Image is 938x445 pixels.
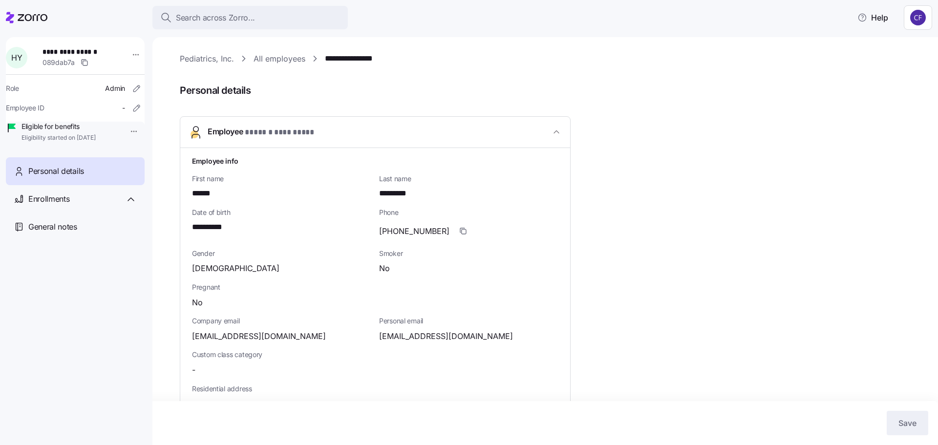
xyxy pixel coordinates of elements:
[192,350,371,360] span: Custom class category
[857,12,888,23] span: Help
[208,126,314,139] span: Employee
[192,156,558,166] h1: Employee info
[192,330,326,342] span: [EMAIL_ADDRESS][DOMAIN_NAME]
[254,53,305,65] a: All employees
[192,282,558,292] span: Pregnant
[192,384,558,394] span: Residential address
[850,8,896,27] button: Help
[379,316,558,326] span: Personal email
[43,58,75,67] span: 089dab7a
[28,193,69,205] span: Enrollments
[379,249,558,258] span: Smoker
[910,10,926,25] img: 7d4a9558da78dc7654dde66b79f71a2e
[192,262,279,275] span: [DEMOGRAPHIC_DATA]
[21,134,96,142] span: Eligibility started on [DATE]
[152,6,348,29] button: Search across Zorro...
[11,54,22,62] span: H Y
[105,84,125,93] span: Admin
[887,411,928,435] button: Save
[379,262,390,275] span: No
[192,297,203,309] span: No
[6,103,44,113] span: Employee ID
[28,221,77,233] span: General notes
[898,417,917,429] span: Save
[192,208,371,217] span: Date of birth
[21,122,96,131] span: Eligible for benefits
[28,165,84,177] span: Personal details
[379,174,558,184] span: Last name
[192,364,195,376] span: -
[379,208,558,217] span: Phone
[379,330,513,342] span: [EMAIL_ADDRESS][DOMAIN_NAME]
[379,225,449,237] span: [PHONE_NUMBER]
[192,174,371,184] span: First name
[122,103,125,113] span: -
[180,53,234,65] a: Pediatrics, Inc.
[6,84,19,93] span: Role
[192,249,371,258] span: Gender
[180,83,924,99] span: Personal details
[176,12,255,24] span: Search across Zorro...
[192,316,371,326] span: Company email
